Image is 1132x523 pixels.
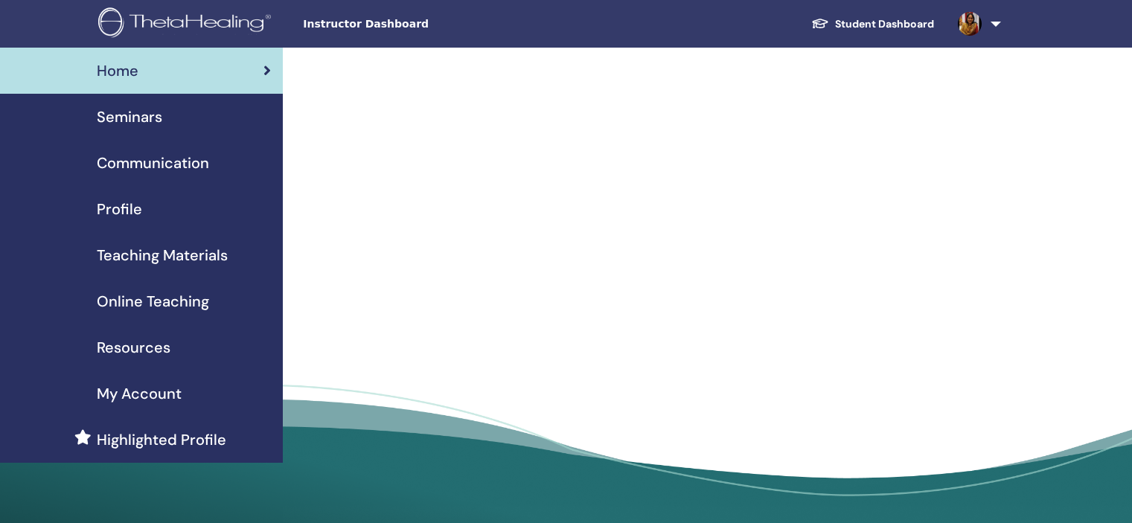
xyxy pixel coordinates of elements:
[97,244,228,266] span: Teaching Materials
[97,290,209,312] span: Online Teaching
[303,16,526,32] span: Instructor Dashboard
[958,12,982,36] img: default.jpg
[98,7,276,41] img: logo.png
[799,10,946,38] a: Student Dashboard
[97,336,170,359] span: Resources
[97,429,226,451] span: Highlighted Profile
[97,152,209,174] span: Communication
[97,382,182,405] span: My Account
[97,198,142,220] span: Profile
[97,60,138,82] span: Home
[97,106,162,128] span: Seminars
[811,17,829,30] img: graduation-cap-white.svg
